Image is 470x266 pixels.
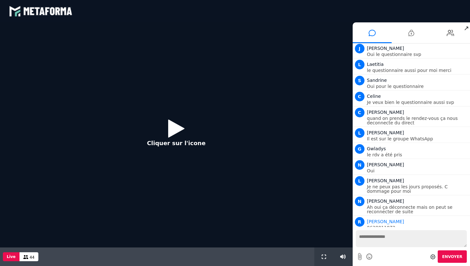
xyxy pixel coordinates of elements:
[367,110,404,115] span: [PERSON_NAME]
[367,153,469,157] p: le rdv a été pris
[367,68,469,73] p: le questionnaire aussi pour moi merci
[30,255,35,260] span: 44
[355,160,364,170] span: N
[367,178,404,183] span: [PERSON_NAME]
[463,22,470,34] span: ↗
[367,168,469,173] p: Oui
[355,108,364,117] span: C
[367,199,404,204] span: [PERSON_NAME]
[147,139,206,147] p: Cliquer sur l'icone
[367,78,387,83] span: Sandrine
[355,92,364,101] span: C
[367,62,384,67] span: Laetitia
[355,144,364,154] span: G
[367,225,469,230] p: 0638011872
[355,128,364,138] span: L
[367,46,404,51] span: [PERSON_NAME]
[367,184,469,193] p: Je ne peux pas les jours proposés. C dommage pour moi
[367,130,404,135] span: [PERSON_NAME]
[355,217,364,227] span: R
[355,60,364,69] span: L
[355,176,364,186] span: L
[355,76,364,85] span: S
[367,94,381,99] span: Celine
[438,250,467,263] button: Envoyer
[367,162,404,167] span: [PERSON_NAME]
[355,197,364,206] span: N
[3,252,20,261] button: Live
[367,205,469,214] p: Ah oui ça déconnecte mais on peut se reconnecter de suite
[367,100,469,105] p: Je veux bien le questionnaire aussi svp
[355,44,364,53] span: J
[442,254,462,259] span: Envoyer
[367,52,469,57] p: Oui le questionnaire svp
[367,219,404,224] span: Animateur
[367,116,469,125] p: quand on prends le rendez-vous ça nous deconnecte du direct
[367,84,469,89] p: Oui pour le questionnaire
[367,146,386,151] span: Gwladys
[367,137,469,141] p: Il est sur le groupe WhatsApp
[141,114,212,156] button: Cliquer sur l'icone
